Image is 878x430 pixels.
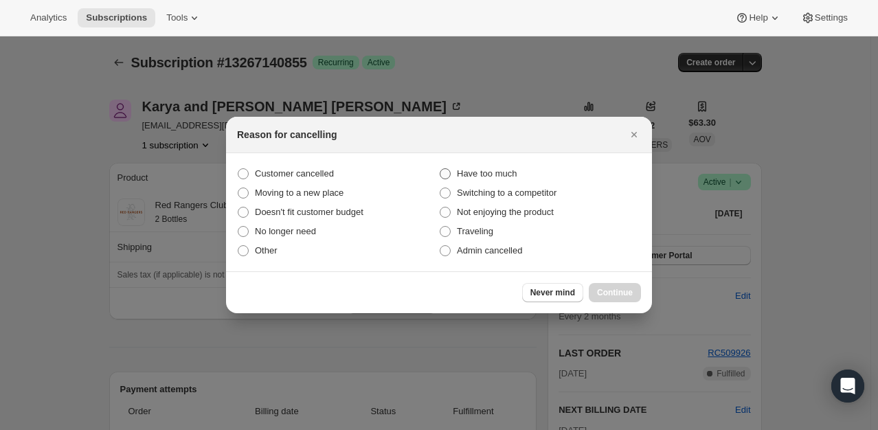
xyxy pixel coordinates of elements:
button: Never mind [522,283,583,302]
span: Never mind [530,287,575,298]
span: No longer need [255,226,316,236]
button: Help [727,8,789,27]
h2: Reason for cancelling [237,128,337,142]
span: Admin cancelled [457,245,522,256]
span: Traveling [457,226,493,236]
span: Settings [815,12,848,23]
div: Open Intercom Messenger [831,370,864,403]
button: Close [624,125,644,144]
button: Subscriptions [78,8,155,27]
span: Moving to a new place [255,188,344,198]
span: Switching to a competitor [457,188,556,198]
span: Tools [166,12,188,23]
span: Doesn't fit customer budget [255,207,363,217]
span: Subscriptions [86,12,147,23]
button: Analytics [22,8,75,27]
span: Other [255,245,278,256]
span: Not enjoying the product [457,207,554,217]
button: Settings [793,8,856,27]
button: Tools [158,8,210,27]
span: Help [749,12,767,23]
span: Customer cancelled [255,168,334,179]
span: Analytics [30,12,67,23]
span: Have too much [457,168,517,179]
